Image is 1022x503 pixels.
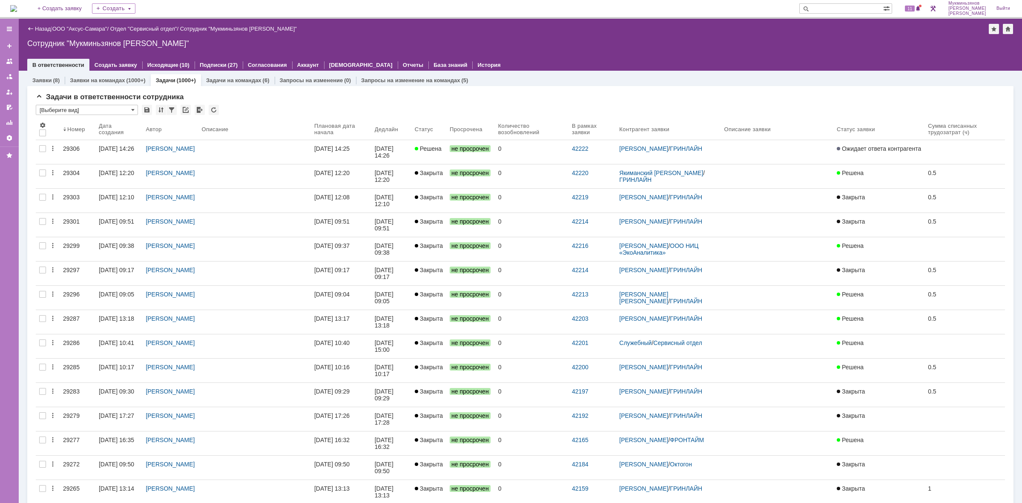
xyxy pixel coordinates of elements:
a: 29299 [60,237,95,261]
a: [PERSON_NAME] [146,339,195,346]
a: Якиманский [PERSON_NAME] [619,170,703,176]
div: 0 [498,170,565,176]
a: 29303 [60,189,95,213]
a: [DATE] 10:40 [311,334,371,358]
div: 29286 [63,339,92,346]
a: 0 [495,286,568,310]
a: 29296 [60,286,95,310]
a: Закрыта [833,262,924,285]
a: не просрочен [446,262,495,285]
a: Закрыта [833,189,924,213]
div: Сделать домашней страницей [1003,24,1013,34]
a: Закрыта [833,213,924,237]
span: не просрочен [450,145,491,152]
a: Исходящие [147,62,178,68]
a: не просрочен [446,310,495,334]
span: Закрыта [837,267,865,273]
a: [PERSON_NAME] [146,364,195,371]
a: [DATE] 13:17 [311,310,371,334]
div: 29301 [63,218,92,225]
div: [DATE] 15:00 [375,339,395,353]
div: [DATE] 09:37 [314,242,350,249]
a: ГРИНЛАЙН [670,218,702,225]
th: Статус заявки [833,118,924,140]
a: ГРИНЛАЙН [670,194,702,201]
a: Ожидает ответа контрагента [833,140,924,164]
div: [DATE] 09:38 [99,242,134,249]
span: Мукминьзянов [948,1,986,6]
a: 0.5 [924,262,1005,285]
a: ГРИНЛАЙН [670,145,702,152]
div: Плановая дата начала [314,123,361,135]
a: [PERSON_NAME] [PERSON_NAME] [619,291,670,305]
span: не просрочен [450,339,491,346]
a: Задачи на командах [206,77,261,83]
a: Создать заявку [95,62,137,68]
div: Контрагент заявки [619,126,669,132]
a: 0.5 [924,164,1005,188]
a: 0 [495,164,568,188]
a: Аккаунт [297,62,319,68]
a: [DATE] 13:18 [95,310,142,334]
div: 29299 [63,242,92,249]
a: Подписки [200,62,227,68]
a: 42214 [572,267,589,273]
th: Статус [411,118,446,140]
span: не просрочен [450,291,491,298]
a: [DATE] 10:17 [95,359,142,382]
div: 29303 [63,194,92,201]
div: [DATE] 12:20 [314,170,350,176]
div: [DATE] 09:17 [375,267,395,280]
div: 0.5 [928,364,1002,371]
div: 29285 [63,364,92,371]
a: [PERSON_NAME] [619,315,668,322]
a: Отдел "Сервисный отдел" [110,26,177,32]
div: [DATE] 09:51 [314,218,350,225]
a: Решена [833,164,924,188]
div: Скопировать ссылку на список [181,105,191,115]
a: Заявки на командах [3,55,16,68]
a: [DATE] 09:29 [371,383,411,407]
div: [DATE] 14:26 [375,145,395,159]
span: не просрочен [450,170,491,176]
a: [PERSON_NAME] [619,145,668,152]
a: Решена [833,237,924,261]
a: не просрочен [446,213,495,237]
a: Заявки на командах [70,77,125,83]
a: 42200 [572,364,589,371]
span: Закрыта [415,388,443,395]
div: Создать [92,3,135,14]
a: [DATE] 09:17 [371,262,411,285]
a: Настройки [3,131,16,145]
span: Закрыта [837,194,865,201]
a: [PERSON_NAME] [146,218,195,225]
a: 0 [495,310,568,334]
div: [DATE] 09:38 [375,242,395,256]
div: Фильтрация... [167,105,177,115]
span: не просрочен [450,218,491,225]
a: [DATE] 10:41 [95,334,142,358]
a: 0.5 [924,310,1005,334]
div: Обновлять список [209,105,219,115]
a: 42222 [572,145,589,152]
div: [DATE] 09:29 [375,388,395,402]
span: Закрыта [837,218,865,225]
div: 0 [498,315,565,322]
a: не просрочен [446,237,495,261]
div: 29306 [63,145,92,152]
div: [DATE] 10:16 [314,364,350,371]
a: Закрыта [411,213,446,237]
a: 29297 [60,262,95,285]
a: [DATE] 12:10 [95,189,142,213]
span: Решена [837,170,864,176]
a: [DATE] 12:08 [311,189,371,213]
a: Мои согласования [3,101,16,114]
span: Закрыта [415,170,443,176]
a: не просрочен [446,164,495,188]
th: Плановая дата начала [311,118,371,140]
a: ООО НИЦ «ЭкоАналитика» [619,242,700,256]
a: [PERSON_NAME] [146,194,195,201]
a: Решена [411,140,446,164]
a: Закрыта [411,334,446,358]
a: Решена [833,286,924,310]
